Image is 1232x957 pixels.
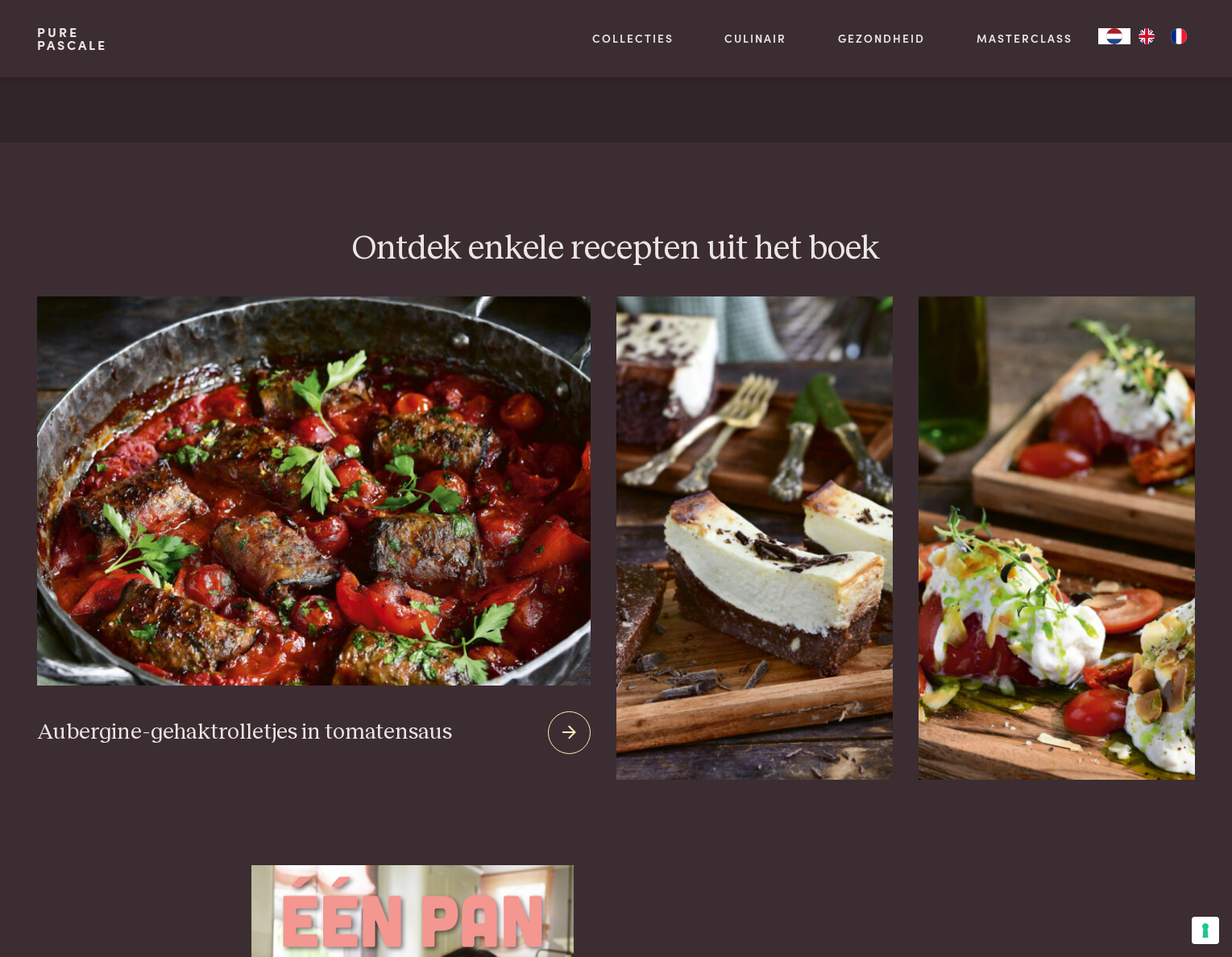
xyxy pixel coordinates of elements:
[838,30,925,47] a: Gezondheid
[977,30,1072,47] a: Masterclass
[616,296,893,780] img: Brownie-cheesecake
[1098,28,1130,44] div: Language
[1192,917,1219,944] button: Uw voorkeuren voor toestemming voor trackingtechnologieën
[919,296,1195,780] img: Gare gekoelde tomaat met stracciatella
[37,228,1194,271] h2: Ontdek enkele recepten uit het boek
[724,30,786,47] a: Culinair
[1130,28,1195,44] ul: Language list
[37,719,452,747] h3: Aubergine-gehaktrolletjes in tomatensaus
[37,296,590,686] img: Aubergine-gehaktrolletjes in tomatensaus
[1163,28,1195,44] a: FR
[1098,28,1130,44] a: NL
[37,26,107,52] a: PurePascale
[1130,28,1163,44] a: EN
[1098,28,1195,44] aside: Language selected: Nederlands
[592,30,674,47] a: Collecties
[37,296,590,780] a: Aubergine-gehaktrolletjes in tomatensaus Aubergine-gehaktrolletjes in tomatensaus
